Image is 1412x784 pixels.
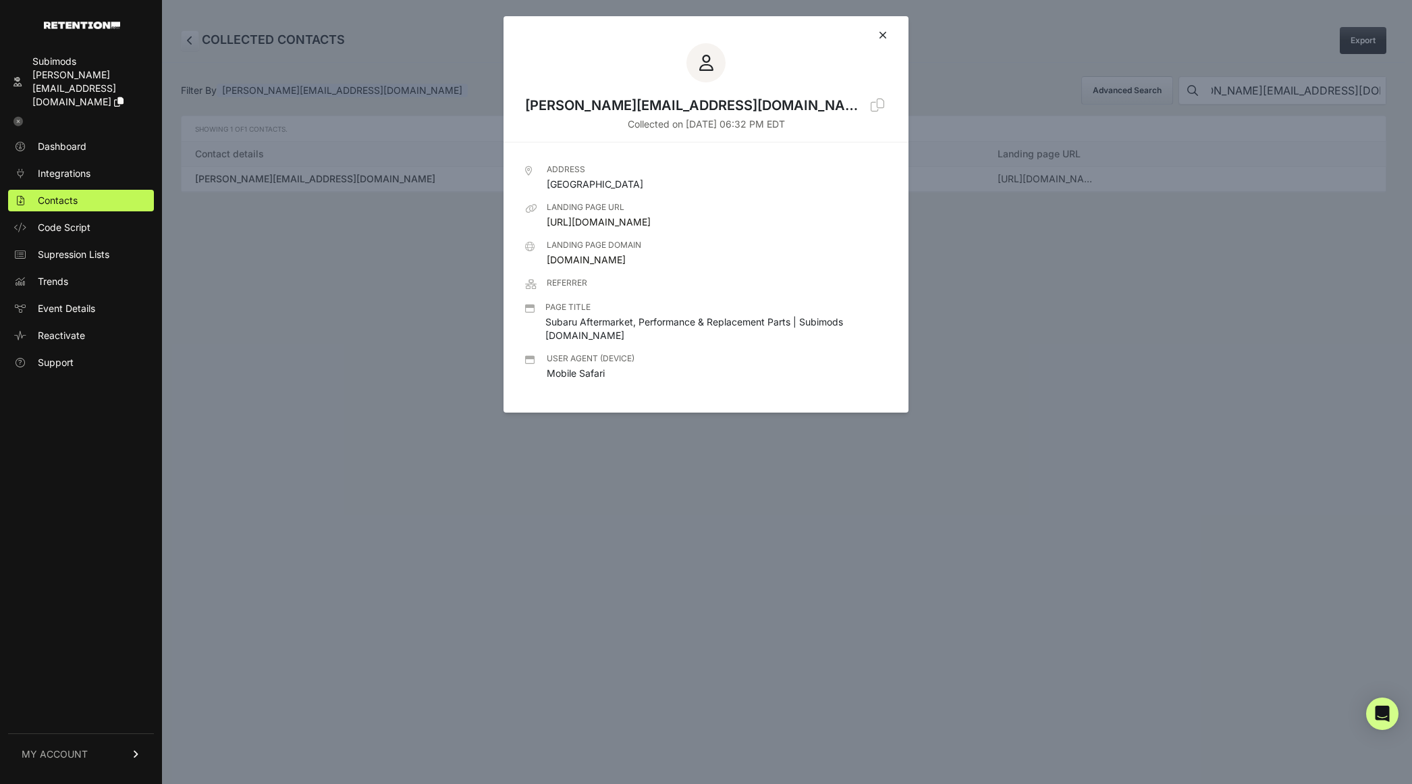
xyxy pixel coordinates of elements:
[38,140,86,153] span: Dashboard
[8,298,154,319] a: Event Details
[22,748,88,761] span: MY ACCOUNT
[8,217,154,238] a: Code Script
[545,302,887,342] div: Subaru Aftermarket, Performance & Replacement Parts | Subimods [DOMAIN_NAME]
[8,325,154,346] a: Reactivate
[525,96,865,115] div: david.scigliuto@raymondjames.com
[44,22,120,29] img: Retention.com
[547,216,651,228] a: [URL][DOMAIN_NAME]
[8,271,154,292] a: Trends
[8,352,154,373] a: Support
[547,164,643,191] div: [GEOGRAPHIC_DATA]
[8,733,154,775] a: MY ACCOUNT
[38,275,68,288] span: Trends
[38,248,109,261] span: Supression Lists
[547,240,641,251] div: Landing page domain
[547,353,634,380] div: Mobile Safari
[547,353,634,364] div: User agent (device)
[38,194,78,207] span: Contacts
[547,164,643,175] div: Address
[547,202,651,213] div: Landing page URL
[38,167,90,180] span: Integrations
[32,69,116,107] span: [PERSON_NAME][EMAIL_ADDRESS][DOMAIN_NAME]
[547,254,626,265] a: [DOMAIN_NAME]
[8,244,154,265] a: Supression Lists
[8,163,154,184] a: Integrations
[545,302,887,313] div: Page title
[38,221,90,234] span: Code Script
[547,278,587,288] div: Referrer
[525,117,887,131] p: Collected on [DATE] 06:32 PM EDT
[38,356,74,369] span: Support
[32,55,148,68] div: Subimods
[8,51,154,113] a: Subimods [PERSON_NAME][EMAIL_ADDRESS][DOMAIN_NAME]
[38,329,85,342] span: Reactivate
[38,302,95,315] span: Event Details
[1366,698,1399,730] div: Open Intercom Messenger
[8,136,154,157] a: Dashboard
[8,190,154,211] a: Contacts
